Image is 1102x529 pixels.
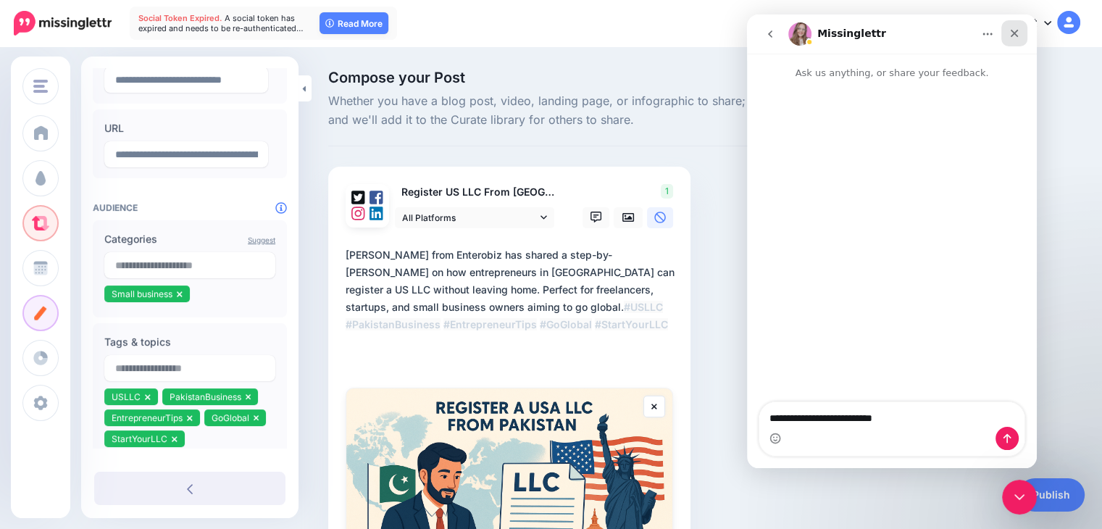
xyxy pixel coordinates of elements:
span: Social Token Expired. [138,13,222,23]
iframe: Intercom live chat [1002,480,1037,515]
span: EntrepreneurTips [112,412,183,423]
label: URL [104,120,275,137]
img: Missinglettr [14,11,112,36]
span: PakistanBusiness [170,391,241,402]
a: All Platforms [395,207,554,228]
span: Small business [112,288,172,299]
p: Register US LLC From [GEOGRAPHIC_DATA] [395,184,556,201]
img: menu.png [33,80,48,93]
a: Read More [320,12,388,34]
iframe: Intercom live chat [747,14,1037,468]
a: Publish [1018,478,1085,512]
a: My Account [956,6,1080,41]
span: StartYourLLC [112,433,167,444]
a: Suggest [248,236,275,244]
span: USLLC [112,391,141,402]
label: Categories [104,230,275,248]
label: Tags & topics [104,333,275,351]
span: All Platforms [402,210,537,225]
span: Compose your Post [328,70,951,85]
span: GoGlobal [212,412,249,423]
span: Whether you have a blog post, video, landing page, or infographic to share; compose your social p... [328,92,951,130]
h4: Audience [93,202,287,213]
span: A social token has expired and needs to be re-authenticated… [138,13,304,33]
span: 1 [661,184,673,199]
div: [PERSON_NAME] from Enterobiz has shared a step-by-[PERSON_NAME] on how entrepreneurs in [GEOGRAPH... [346,246,679,333]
